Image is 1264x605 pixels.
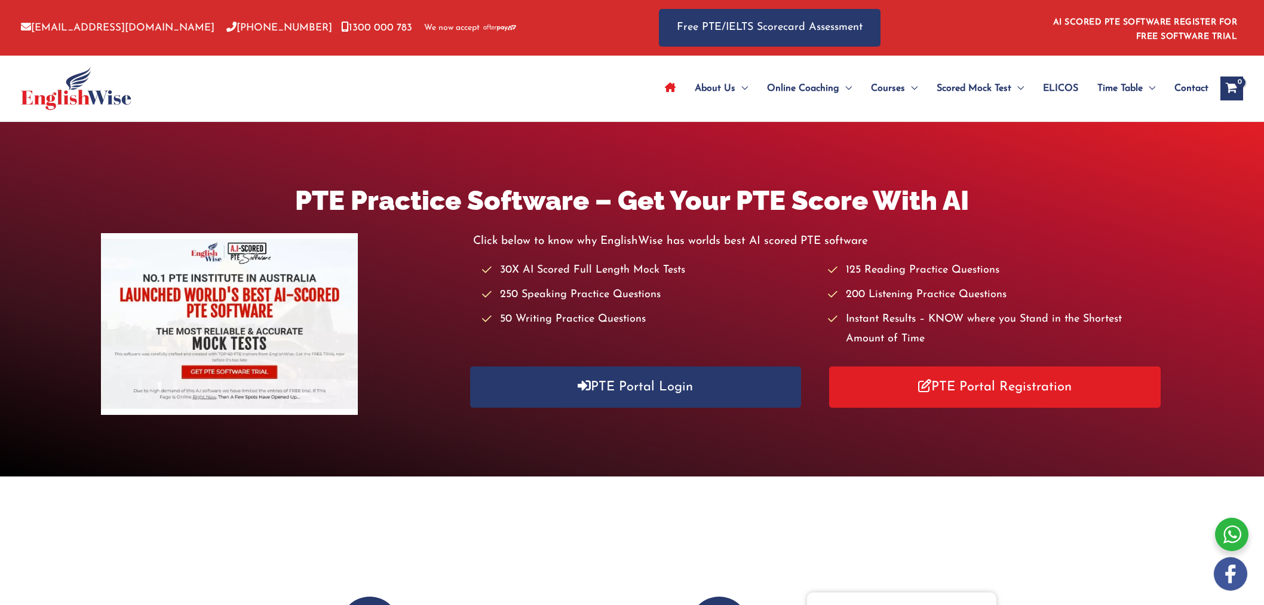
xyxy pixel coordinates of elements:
[828,285,1162,305] li: 200 Listening Practice Questions
[1046,8,1243,47] aside: Header Widget 1
[695,68,735,109] span: About Us
[659,9,880,47] a: Free PTE/IELTS Scorecard Assessment
[1097,68,1143,109] span: Time Table
[1214,557,1247,591] img: white-facebook.png
[1165,68,1208,109] a: Contact
[927,68,1033,109] a: Scored Mock TestMenu Toggle
[839,68,852,109] span: Menu Toggle
[1043,68,1078,109] span: ELICOS
[828,261,1162,280] li: 125 Reading Practice Questions
[1220,77,1243,100] a: View Shopping Cart, empty
[470,366,801,408] a: PTE Portal Login
[905,68,918,109] span: Menu Toggle
[861,68,927,109] a: CoursesMenu Toggle
[424,22,480,34] span: We now accept
[473,231,1163,251] p: Click below to know why EnglishWise has worlds best AI scored PTE software
[1088,68,1165,109] a: Time TableMenu Toggle
[757,68,861,109] a: Online CoachingMenu Toggle
[101,182,1162,219] h1: PTE Practice Software – Get Your PTE Score With AI
[735,68,748,109] span: Menu Toggle
[871,68,905,109] span: Courses
[828,310,1162,350] li: Instant Results – KNOW where you Stand in the Shortest Amount of Time
[101,233,358,415] img: pte-institute-main
[767,68,839,109] span: Online Coaching
[21,23,214,33] a: [EMAIL_ADDRESS][DOMAIN_NAME]
[685,68,757,109] a: About UsMenu Toggle
[937,68,1011,109] span: Scored Mock Test
[1174,68,1208,109] span: Contact
[483,25,516,31] img: Afterpay-Logo
[341,23,412,33] a: 1300 000 783
[226,23,332,33] a: [PHONE_NUMBER]
[1143,68,1155,109] span: Menu Toggle
[829,366,1160,408] a: PTE Portal Registration
[482,285,817,305] li: 250 Speaking Practice Questions
[482,261,817,280] li: 30X AI Scored Full Length Mock Tests
[21,67,131,110] img: cropped-ew-logo
[1033,68,1088,109] a: ELICOS
[482,310,817,329] li: 50 Writing Practice Questions
[1011,68,1024,109] span: Menu Toggle
[655,68,1208,109] nav: Site Navigation: Main Menu
[1053,18,1238,41] a: AI SCORED PTE SOFTWARE REGISTER FOR FREE SOFTWARE TRIAL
